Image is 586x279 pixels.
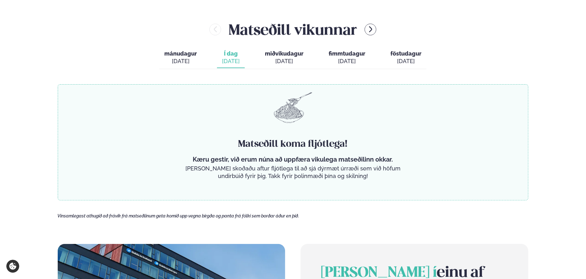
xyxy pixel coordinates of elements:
span: Í dag [222,50,240,57]
span: Vinsamlegast athugið að frávik frá matseðlinum geta komið upp vegna birgða og panta frá fólki sem... [58,213,299,218]
div: [DATE] [222,57,240,65]
h4: Matseðill koma fljótlega! [183,138,403,151]
button: föstudagur [DATE] [385,47,426,68]
button: mánudagur [DATE] [159,47,202,68]
span: fimmtudagur [329,50,365,57]
span: föstudagur [390,50,421,57]
button: Í dag [DATE] [217,47,245,68]
div: [DATE] [390,57,421,65]
button: menu-btn-left [209,24,221,35]
h2: Matseðill vikunnar [229,19,357,40]
p: Kæru gestir, við erum núna að uppfæra vikulega matseðilinn okkar. [183,156,403,163]
button: fimmtudagur [DATE] [324,47,370,68]
div: [DATE] [164,57,197,65]
p: [PERSON_NAME] skoðaðu aftur fljótlega til að sjá dýrmæt úrræði sem við höfum undirbúið fyrir þig.... [183,165,403,180]
button: menu-btn-right [365,24,376,35]
button: miðvikudagur [DATE] [260,47,308,68]
span: miðvikudagur [265,50,303,57]
a: Cookie settings [6,260,19,273]
span: mánudagur [164,50,197,57]
div: [DATE] [329,57,365,65]
div: [DATE] [265,57,303,65]
img: pasta [274,92,312,123]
